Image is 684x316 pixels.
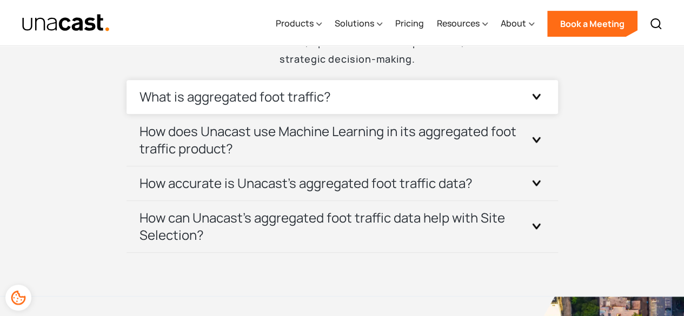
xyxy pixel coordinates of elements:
[335,17,374,30] div: Solutions
[5,285,31,311] div: Cookie Preferences
[335,2,382,46] div: Solutions
[501,2,534,46] div: About
[547,11,637,37] a: Book a Meeting
[649,17,662,30] img: Search icon
[276,2,322,46] div: Products
[140,209,519,244] h3: How can Unacast's aggregated foot traffic data help with Site Selection?
[22,14,110,32] img: Unacast text logo
[22,14,110,32] a: home
[437,17,480,30] div: Resources
[276,17,314,30] div: Products
[140,123,519,157] h3: How does Unacast use Machine Learning in its aggregated foot traffic product?
[395,2,424,46] a: Pricing
[140,174,473,192] h3: How accurate is Unacast's aggregated foot traffic data?
[140,88,331,105] h3: What is aggregated foot traffic?
[437,2,488,46] div: Resources
[501,17,526,30] div: About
